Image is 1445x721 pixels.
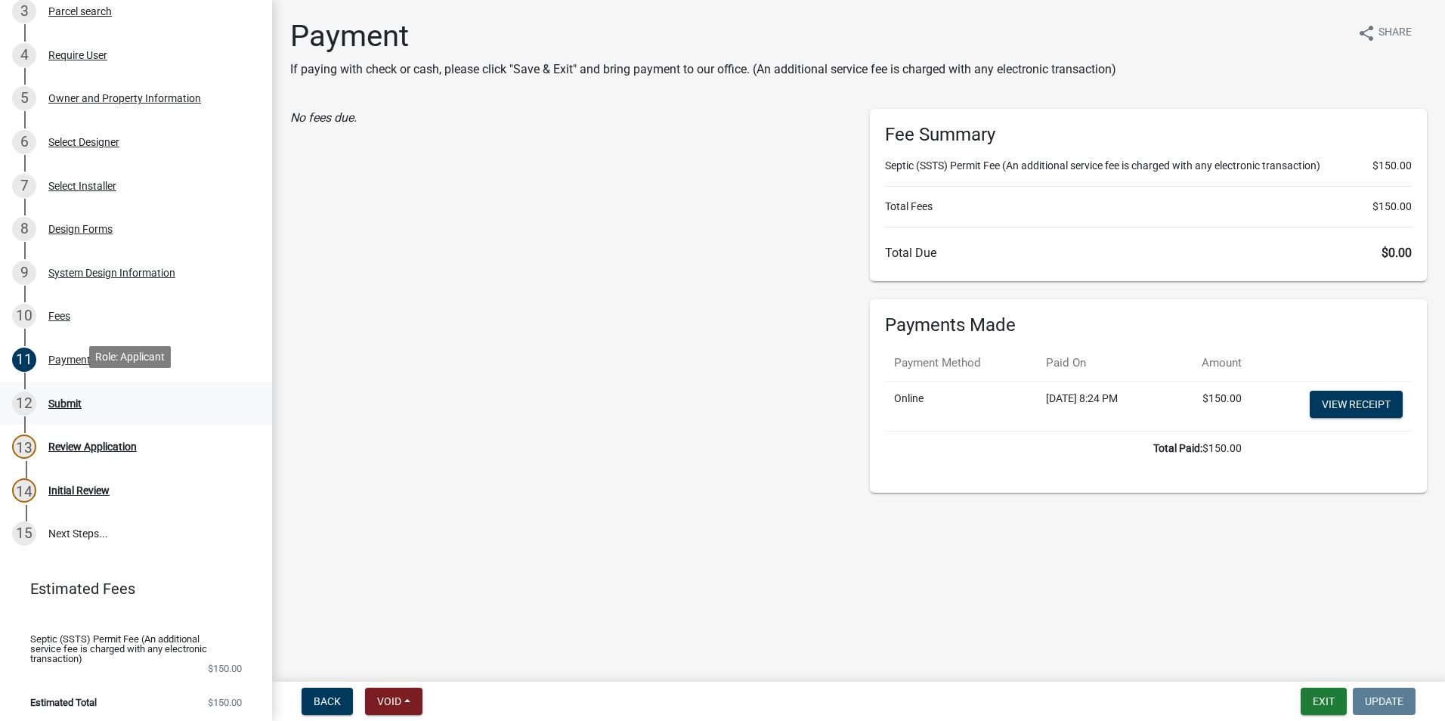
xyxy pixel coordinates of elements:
h1: Payment [290,18,1116,54]
div: 15 [12,521,36,546]
button: Exit [1301,688,1347,715]
span: $150.00 [208,698,242,707]
span: $150.00 [1372,158,1412,174]
button: Void [365,688,422,715]
div: Owner and Property Information [48,93,201,104]
div: Select Installer [48,181,116,191]
div: 14 [12,478,36,503]
td: $150.00 [885,431,1251,466]
div: 8 [12,217,36,241]
span: $150.00 [208,664,242,673]
div: Submit [48,398,82,409]
td: Online [885,381,1037,431]
div: 10 [12,304,36,328]
div: Payment [48,354,91,365]
div: Fees [48,311,70,321]
span: Septic (SSTS) Permit Fee (An additional service fee is charged with any electronic transaction) [30,634,218,664]
th: Paid On [1037,345,1167,381]
div: Require User [48,50,107,60]
button: shareShare [1345,18,1424,48]
div: Design Forms [48,224,113,234]
div: 13 [12,435,36,459]
div: 7 [12,174,36,198]
a: View receipt [1310,391,1403,418]
p: If paying with check or cash, please click "Save & Exit" and bring payment to our office. (An add... [290,60,1116,79]
td: [DATE] 8:24 PM [1037,381,1167,431]
button: Update [1353,688,1416,715]
a: Estimated Fees [12,574,248,604]
span: Estimated Total [30,698,97,707]
div: Select Designer [48,137,119,147]
span: $0.00 [1382,246,1412,260]
b: Total Paid: [1153,442,1202,454]
td: $150.00 [1167,381,1251,431]
span: Back [314,695,341,707]
div: 11 [12,348,36,372]
span: Void [377,695,401,707]
div: System Design Information [48,268,175,278]
th: Payment Method [885,345,1037,381]
div: Initial Review [48,485,110,496]
h6: Payments Made [885,314,1412,336]
i: No fees due. [290,110,357,125]
button: Back [302,688,353,715]
div: Role: Applicant [89,346,171,368]
div: 9 [12,261,36,285]
li: Septic (SSTS) Permit Fee (An additional service fee is charged with any electronic transaction) [885,158,1412,174]
div: Review Application [48,441,137,452]
span: Update [1365,695,1403,707]
div: 5 [12,86,36,110]
span: $150.00 [1372,199,1412,215]
span: Share [1378,24,1412,42]
div: Parcel search [48,6,112,17]
h6: Fee Summary [885,124,1412,146]
h6: Total Due [885,246,1412,260]
th: Amount [1167,345,1251,381]
div: 4 [12,43,36,67]
i: share [1357,24,1375,42]
div: 12 [12,391,36,416]
div: 6 [12,130,36,154]
li: Total Fees [885,199,1412,215]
